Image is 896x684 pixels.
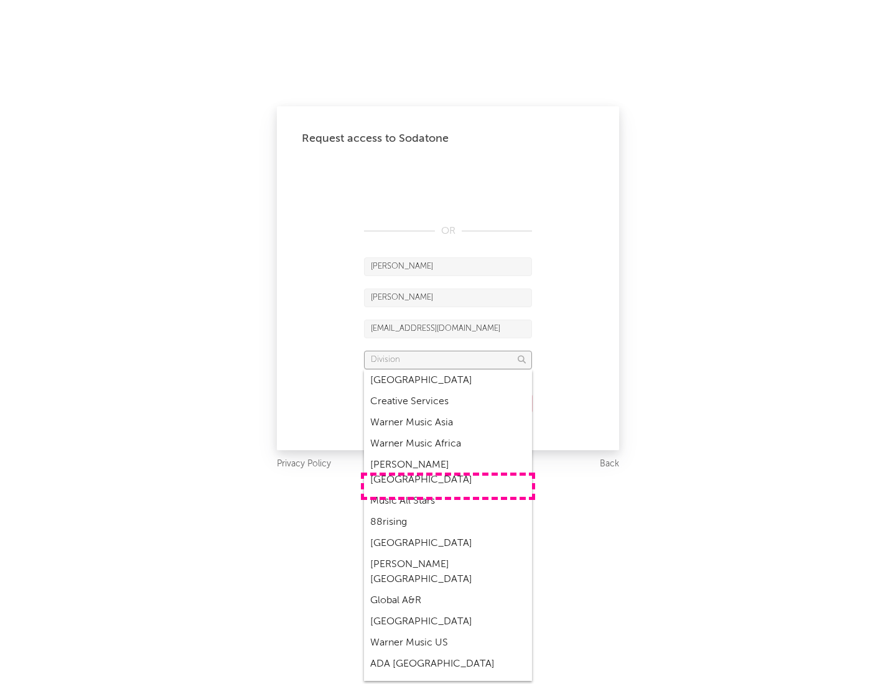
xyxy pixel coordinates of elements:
[364,391,532,412] div: Creative Services
[364,224,532,239] div: OR
[277,456,331,472] a: Privacy Policy
[364,554,532,590] div: [PERSON_NAME] [GEOGRAPHIC_DATA]
[364,654,532,675] div: ADA [GEOGRAPHIC_DATA]
[364,370,532,391] div: [GEOGRAPHIC_DATA]
[364,533,532,554] div: [GEOGRAPHIC_DATA]
[364,433,532,455] div: Warner Music Africa
[364,455,532,491] div: [PERSON_NAME] [GEOGRAPHIC_DATA]
[364,491,532,512] div: Music All Stars
[364,590,532,611] div: Global A&R
[364,512,532,533] div: 88rising
[364,320,532,338] input: Email
[600,456,619,472] a: Back
[364,632,532,654] div: Warner Music US
[302,131,594,146] div: Request access to Sodatone
[364,412,532,433] div: Warner Music Asia
[364,611,532,632] div: [GEOGRAPHIC_DATA]
[364,289,532,307] input: Last Name
[364,257,532,276] input: First Name
[364,351,532,369] input: Division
